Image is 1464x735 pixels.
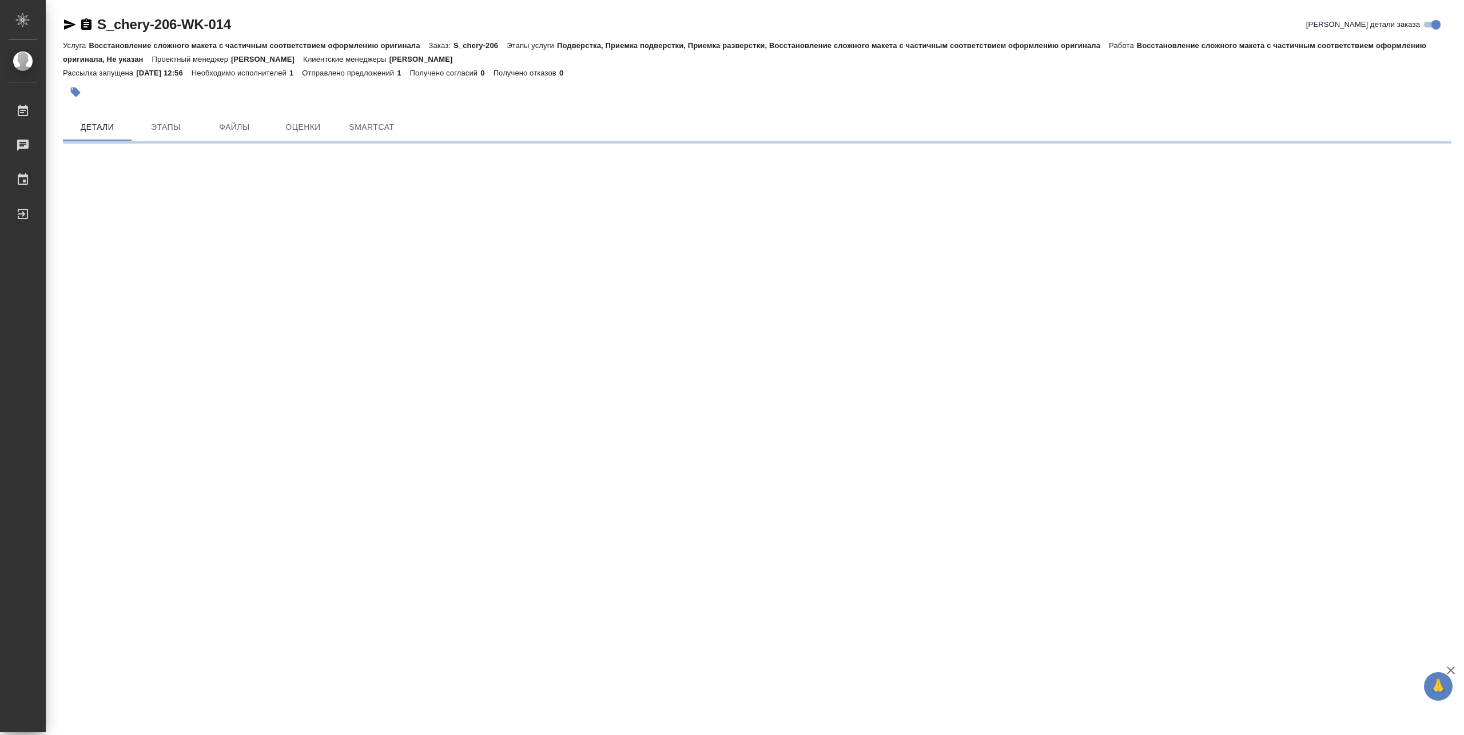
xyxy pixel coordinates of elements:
[557,41,1109,50] p: Подверстка, Приемка подверстки, Приемка разверстки, Восстановление сложного макета с частичным со...
[389,55,462,63] p: [PERSON_NAME]
[89,41,428,50] p: Восстановление сложного макета с частичным соответствием оформлению оригинала
[453,41,507,50] p: S_chery-206
[231,55,303,63] p: [PERSON_NAME]
[63,69,136,77] p: Рассылка запущена
[79,18,93,31] button: Скопировать ссылку
[152,55,231,63] p: Проектный менеджер
[1424,672,1453,701] button: 🙏
[63,18,77,31] button: Скопировать ссылку для ЯМессенджера
[480,69,493,77] p: 0
[429,41,453,50] p: Заказ:
[494,69,559,77] p: Получено отказов
[1429,674,1448,698] span: 🙏
[138,120,193,134] span: Этапы
[507,41,557,50] p: Этапы услуги
[97,17,231,32] a: S_chery-206-WK-014
[302,69,397,77] p: Отправлено предложений
[63,41,89,50] p: Услуга
[410,69,481,77] p: Получено согласий
[192,69,289,77] p: Необходимо исполнителей
[136,69,192,77] p: [DATE] 12:56
[289,69,302,77] p: 1
[207,120,262,134] span: Файлы
[559,69,572,77] p: 0
[70,120,125,134] span: Детали
[1109,41,1137,50] p: Работа
[397,69,409,77] p: 1
[63,80,88,105] button: Добавить тэг
[344,120,399,134] span: SmartCat
[276,120,331,134] span: Оценки
[1306,19,1420,30] span: [PERSON_NAME] детали заказа
[303,55,389,63] p: Клиентские менеджеры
